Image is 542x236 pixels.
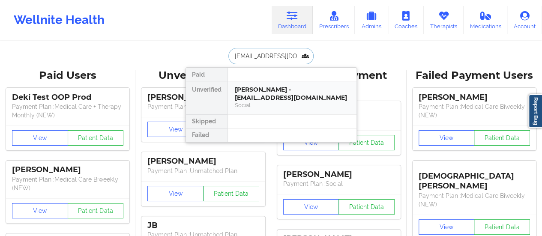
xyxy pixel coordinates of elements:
[147,93,259,102] div: [PERSON_NAME]
[474,130,530,146] button: Patient Data
[186,115,228,128] div: Skipped
[419,191,530,209] p: Payment Plan : Medical Care Biweekly (NEW)
[338,199,395,215] button: Patient Data
[464,6,508,34] a: Medications
[147,156,259,166] div: [PERSON_NAME]
[419,219,475,235] button: View
[283,170,395,179] div: [PERSON_NAME]
[12,93,123,102] div: Deki Test OOP Prod
[186,128,228,142] div: Failed
[235,86,350,102] div: [PERSON_NAME] - [EMAIL_ADDRESS][DOMAIN_NAME]
[355,6,388,34] a: Admins
[388,6,424,34] a: Coaches
[313,6,355,34] a: Prescribers
[507,6,542,34] a: Account
[12,203,68,218] button: View
[147,186,204,201] button: View
[147,167,259,175] p: Payment Plan : Unmatched Plan
[419,165,530,191] div: [DEMOGRAPHIC_DATA][PERSON_NAME]
[235,102,350,109] div: Social
[12,175,123,192] p: Payment Plan : Medical Care Biweekly (NEW)
[419,93,530,102] div: [PERSON_NAME]
[203,186,259,201] button: Patient Data
[413,69,536,82] div: Failed Payment Users
[272,6,313,34] a: Dashboard
[419,102,530,119] p: Payment Plan : Medical Care Biweekly (NEW)
[147,122,204,137] button: View
[528,94,542,128] a: Report Bug
[6,69,129,82] div: Paid Users
[12,102,123,119] p: Payment Plan : Medical Care + Therapy Monthly (NEW)
[186,68,228,81] div: Paid
[147,102,259,111] p: Payment Plan : Unmatched Plan
[141,69,265,82] div: Unverified Users
[12,130,68,146] button: View
[283,135,339,150] button: View
[186,81,228,115] div: Unverified
[338,135,395,150] button: Patient Data
[68,130,124,146] button: Patient Data
[424,6,464,34] a: Therapists
[474,219,530,235] button: Patient Data
[68,203,124,218] button: Patient Data
[12,165,123,175] div: [PERSON_NAME]
[419,130,475,146] button: View
[283,179,395,188] p: Payment Plan : Social
[283,199,339,215] button: View
[147,221,259,230] div: JB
